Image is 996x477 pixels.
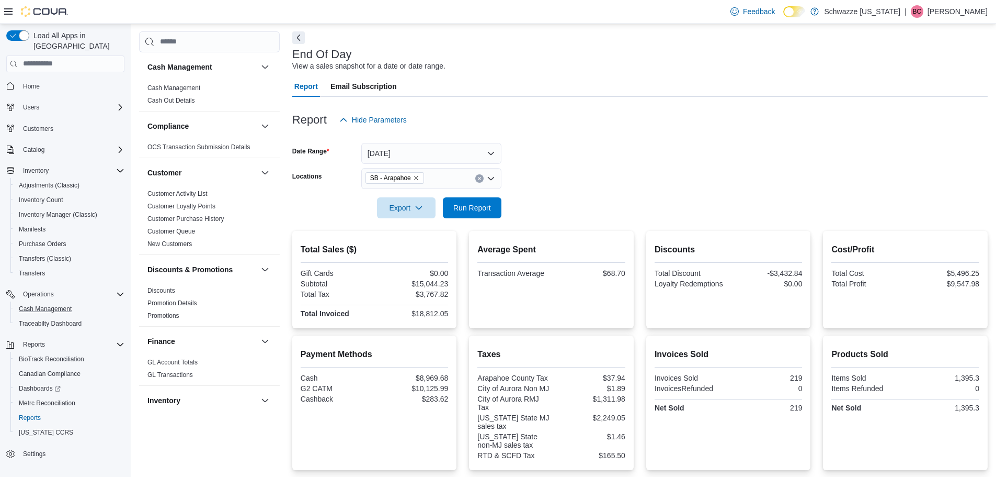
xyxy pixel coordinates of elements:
[147,143,250,151] span: OCS Transaction Submission Details
[554,432,625,441] div: $1.46
[15,179,84,192] a: Adjustments (Classic)
[301,374,372,382] div: Cash
[15,382,124,395] span: Dashboards
[139,284,280,326] div: Discounts & Promotions
[139,82,280,111] div: Cash Management
[19,305,72,313] span: Cash Management
[908,374,979,382] div: 1,395.3
[15,368,124,380] span: Canadian Compliance
[292,61,445,72] div: View a sales snapshot for a date or date range.
[19,225,45,234] span: Manifests
[15,412,45,424] a: Reports
[23,103,39,112] span: Users
[2,287,129,302] button: Operations
[19,269,45,278] span: Transfers
[908,384,979,393] div: 0
[147,359,198,366] a: GL Account Totals
[831,348,979,361] h2: Products Sold
[19,101,124,114] span: Users
[301,280,372,288] div: Subtotal
[19,399,75,407] span: Metrc Reconciliation
[15,426,124,439] span: Washington CCRS
[301,384,372,393] div: G2 CATM
[477,348,625,361] h2: Taxes
[259,335,271,348] button: Finance
[554,269,625,278] div: $68.70
[292,31,305,44] button: Next
[19,338,124,351] span: Reports
[292,114,327,126] h3: Report
[655,269,726,278] div: Total Discount
[376,374,448,382] div: $8,969.68
[831,384,903,393] div: Items Refunded
[831,243,979,256] h2: Cost/Profit
[147,84,200,92] span: Cash Management
[15,426,77,439] a: [US_STATE] CCRS
[330,76,397,97] span: Email Subscription
[487,174,495,183] button: Open list of options
[10,222,129,237] button: Manifests
[10,352,129,367] button: BioTrack Reconciliation
[15,208,101,221] a: Inventory Manager (Classic)
[10,207,129,222] button: Inventory Manager (Classic)
[655,384,726,393] div: InvoicesRefunded
[361,143,501,164] button: [DATE]
[15,223,50,236] a: Manifests
[19,123,58,135] a: Customers
[15,303,76,315] a: Cash Management
[147,228,195,235] a: Customer Queue
[10,396,129,411] button: Metrc Reconciliation
[147,299,197,307] a: Promotion Details
[147,121,189,131] h3: Compliance
[15,194,124,206] span: Inventory Count
[726,1,779,22] a: Feedback
[147,371,193,379] span: GL Transactions
[147,371,193,379] a: GL Transactions
[10,381,129,396] a: Dashboards
[19,122,124,135] span: Customers
[370,173,411,183] span: SB - Arapahoe
[19,319,82,328] span: Traceabilty Dashboard
[19,240,66,248] span: Purchase Orders
[453,203,491,213] span: Run Report
[783,6,805,17] input: Dark Mode
[147,190,208,197] a: Customer Activity List
[730,269,802,278] div: -$3,432.84
[294,76,318,97] span: Report
[19,288,124,301] span: Operations
[655,280,726,288] div: Loyalty Redemptions
[292,172,322,181] label: Locations
[259,61,271,73] button: Cash Management
[655,404,684,412] strong: Net Sold
[554,395,625,403] div: $1,311.98
[19,448,50,460] a: Settings
[147,287,175,294] a: Discounts
[147,264,257,275] button: Discounts & Promotions
[2,337,129,352] button: Reports
[292,48,352,61] h3: End Of Day
[15,353,88,365] a: BioTrack Reconciliation
[2,100,129,115] button: Users
[2,163,129,178] button: Inventory
[301,309,349,318] strong: Total Invoiced
[15,223,124,236] span: Manifests
[147,215,224,223] a: Customer Purchase History
[301,348,449,361] h2: Payment Methods
[147,336,175,347] h3: Finance
[259,167,271,179] button: Customer
[10,316,129,331] button: Traceabilty Dashboard
[301,395,372,403] div: Cashback
[824,5,900,18] p: Schwazze [US_STATE]
[10,237,129,251] button: Purchase Orders
[477,384,549,393] div: City of Aurora Non MJ
[477,269,549,278] div: Transaction Average
[29,30,124,51] span: Load All Apps in [GEOGRAPHIC_DATA]
[15,317,124,330] span: Traceabilty Dashboard
[376,384,448,393] div: $10,125.99
[301,269,372,278] div: Gift Cards
[831,404,861,412] strong: Net Sold
[19,447,124,460] span: Settings
[2,121,129,136] button: Customers
[10,266,129,281] button: Transfers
